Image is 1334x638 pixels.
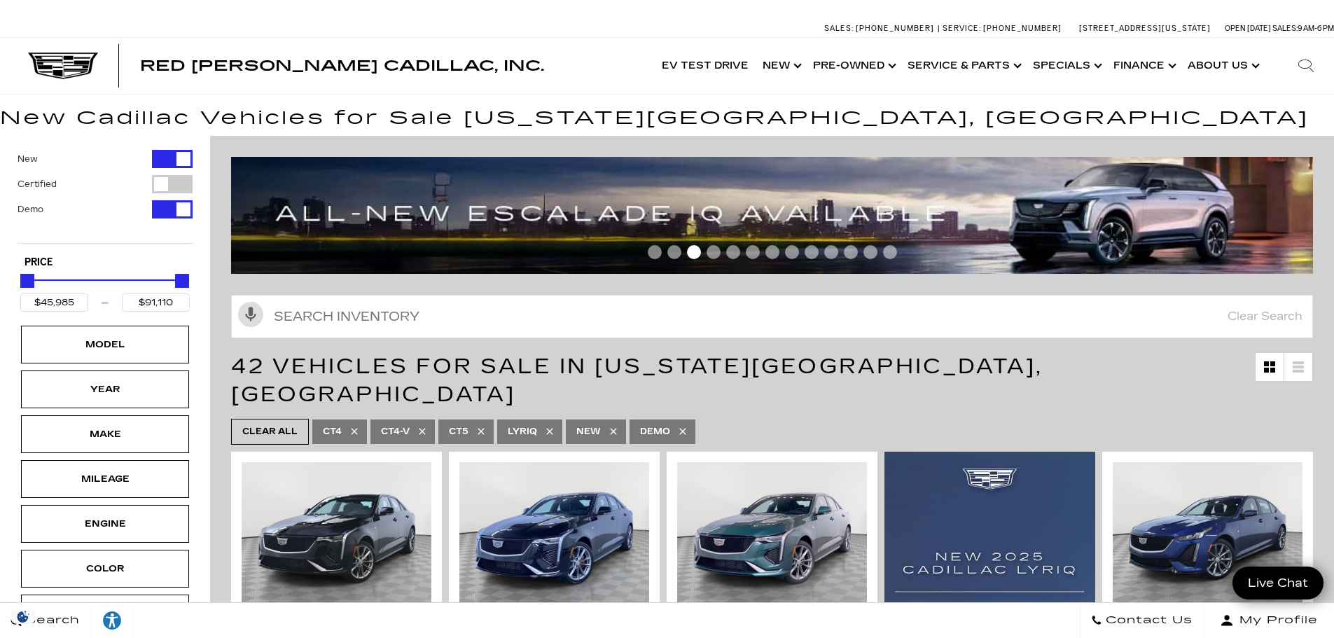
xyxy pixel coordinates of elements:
a: Pre-Owned [806,38,901,94]
span: Sales: [824,24,854,33]
a: Service & Parts [901,38,1026,94]
span: Go to slide 5 [726,245,740,259]
label: Demo [18,202,43,216]
img: 2025 Cadillac CT4 Sport [677,462,867,604]
span: Go to slide 13 [883,245,897,259]
a: Specials [1026,38,1106,94]
span: 42 Vehicles for Sale in [US_STATE][GEOGRAPHIC_DATA], [GEOGRAPHIC_DATA] [231,354,1043,407]
span: CT5 [449,423,468,441]
a: Finance [1106,38,1181,94]
img: 2502-February-vrp-escalade-iq-2 [231,157,1323,274]
div: Price [20,269,190,312]
section: Click to Open Cookie Consent Modal [7,609,39,624]
div: YearYear [21,370,189,408]
span: Go to slide 11 [844,245,858,259]
span: Clear All [242,423,298,441]
img: Opt-Out Icon [7,609,39,624]
span: Go to slide 12 [863,245,877,259]
a: About Us [1181,38,1264,94]
a: Live Chat [1232,567,1323,599]
span: CT4 [323,423,342,441]
span: Go to slide 4 [707,245,721,259]
span: Go to slide 3 [687,245,701,259]
img: 2024 Cadillac CT4 Sport [242,462,431,604]
div: Year [70,382,140,397]
div: Model [70,337,140,352]
div: Maximum Price [175,274,189,288]
a: Red [PERSON_NAME] Cadillac, Inc. [140,59,544,73]
div: Engine [70,516,140,532]
h5: Price [25,256,186,269]
span: Sales: [1272,24,1298,33]
div: MakeMake [21,415,189,453]
span: LYRIQ [508,423,537,441]
div: ColorColor [21,550,189,588]
div: Filter by Vehicle Type [18,150,193,243]
a: Contact Us [1080,603,1204,638]
span: Open [DATE] [1225,24,1271,33]
svg: Click to toggle on voice search [238,302,263,327]
span: My Profile [1234,611,1318,630]
span: Demo [640,423,670,441]
a: New [756,38,806,94]
span: Contact Us [1102,611,1193,630]
div: Mileage [70,471,140,487]
span: Search [22,611,80,630]
a: Explore your accessibility options [91,603,134,638]
span: [PHONE_NUMBER] [856,24,934,33]
div: EngineEngine [21,505,189,543]
label: Certified [18,177,57,191]
a: EV Test Drive [655,38,756,94]
div: Color [70,561,140,576]
img: Cadillac Dark Logo with Cadillac White Text [28,53,98,79]
div: Explore your accessibility options [91,610,133,631]
div: BodystyleBodystyle [21,595,189,632]
span: New [576,423,601,441]
input: Minimum [20,293,88,312]
a: [STREET_ADDRESS][US_STATE] [1079,24,1211,33]
span: 9 AM-6 PM [1298,24,1334,33]
div: ModelModel [21,326,189,363]
label: New [18,152,38,166]
input: Search Inventory [231,295,1313,338]
img: 2024 Cadillac CT4 Sport [459,462,649,604]
div: Minimum Price [20,274,34,288]
span: Go to slide 2 [667,245,681,259]
span: Red [PERSON_NAME] Cadillac, Inc. [140,57,544,74]
span: Go to slide 7 [765,245,779,259]
div: Make [70,427,140,442]
a: Service: [PHONE_NUMBER] [938,25,1065,32]
span: Live Chat [1241,575,1315,591]
input: Maximum [122,293,190,312]
span: [PHONE_NUMBER] [983,24,1062,33]
span: CT4-V [381,423,410,441]
button: Open user profile menu [1204,603,1334,638]
span: Go to slide 9 [805,245,819,259]
span: Go to slide 6 [746,245,760,259]
span: Go to slide 1 [648,245,662,259]
span: Service: [943,24,981,33]
div: MileageMileage [21,460,189,498]
a: Sales: [PHONE_NUMBER] [824,25,938,32]
img: 2024 Cadillac CT5 Sport [1113,462,1302,604]
span: Go to slide 8 [785,245,799,259]
span: Go to slide 10 [824,245,838,259]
